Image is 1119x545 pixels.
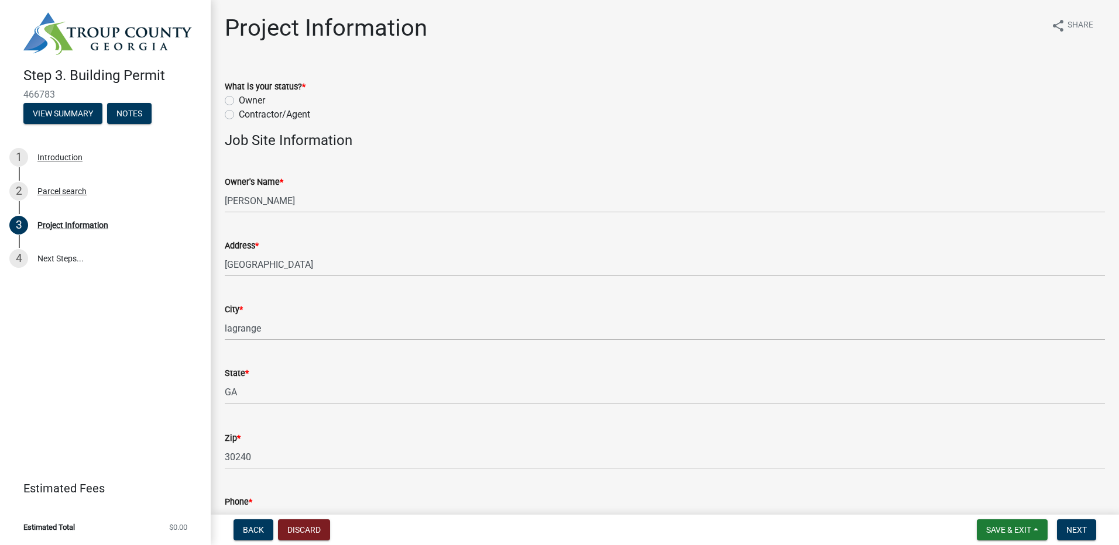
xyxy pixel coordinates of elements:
a: Estimated Fees [9,477,192,500]
div: 3 [9,216,28,234]
img: Troup County, Georgia [23,12,192,55]
button: Back [234,519,273,540]
label: Phone [225,498,252,506]
wm-modal-confirm: Summary [23,109,102,119]
div: 4 [9,249,28,268]
label: Owner [239,94,265,108]
wm-modal-confirm: Notes [107,109,152,119]
h4: Job Site Information [225,132,1105,149]
label: State [225,370,249,378]
span: 466783 [23,89,187,100]
span: Next [1066,525,1087,534]
span: Save & Exit [986,525,1031,534]
div: Parcel search [37,187,87,195]
i: share [1051,19,1065,33]
label: What is your status? [225,83,306,91]
label: Address [225,242,259,250]
div: 2 [9,182,28,201]
label: Zip [225,434,241,443]
label: Owner's Name [225,178,283,187]
h1: Project Information [225,14,427,42]
div: Introduction [37,153,83,161]
label: City [225,306,243,314]
button: Next [1057,519,1096,540]
button: Save & Exit [977,519,1048,540]
div: 1 [9,148,28,167]
label: Contractor/Agent [239,108,310,122]
h4: Step 3. Building Permit [23,67,201,84]
span: Estimated Total [23,523,75,531]
button: Notes [107,103,152,124]
span: Share [1067,19,1093,33]
span: $0.00 [169,523,187,531]
span: Back [243,525,264,534]
button: View Summary [23,103,102,124]
button: Discard [278,519,330,540]
div: Project Information [37,221,108,229]
button: shareShare [1042,14,1103,37]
